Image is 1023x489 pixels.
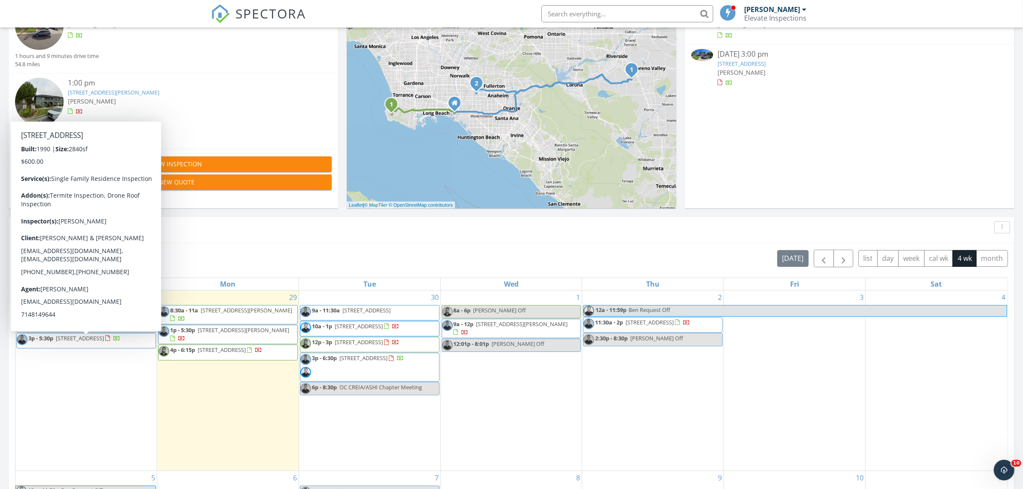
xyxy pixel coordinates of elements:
a: Go to October 5, 2025 [150,471,157,485]
div: 20241 Edmund Rd, Riverside, CA 92508 [632,69,637,74]
button: Previous [814,250,834,267]
div: 350 Linares Ave, Long Beach CA 90803 [455,103,460,108]
a: Go to October 7, 2025 [433,471,440,485]
span: [STREET_ADDRESS] [198,346,246,354]
button: New Quote [15,174,332,190]
img: david_bw.jpg [442,340,453,351]
span: 11:30a - 2p [595,318,623,326]
span: 12p - 3p [312,338,332,346]
a: Leaflet [349,202,363,208]
div: 29707 Island View Dr 4, Rancho Palos Verdes, CA 90275 [391,104,397,109]
i: 1 [630,67,633,73]
a: 9a - 12p [STREET_ADDRESS][PERSON_NAME] [442,319,581,338]
div: Elevate Inspections [745,14,807,22]
span: 12:01p - 8:01p [454,340,489,348]
span: OC CREIA/ASHI Chapter Meeting [339,383,422,391]
a: 4p - 6:15p [STREET_ADDRESS] [170,346,262,354]
span: 10a - 1:45p [28,318,56,326]
span: 4p - 6:15p [170,346,195,354]
img: david_bw.jpg [300,383,311,394]
a: 9a - 12p [STREET_ADDRESS][PERSON_NAME] [454,320,568,336]
span: Ben Request Off [61,306,103,314]
span: [PERSON_NAME] Off [492,340,545,348]
td: Go to October 1, 2025 [440,290,582,471]
span: [STREET_ADDRESS] [59,318,107,326]
td: Go to September 30, 2025 [299,290,440,471]
div: | [347,202,455,209]
div: 1 hours and 9 minutes drive time [15,52,99,60]
span: 6p - 8:30p [312,383,337,391]
a: 8:30a - 11a [STREET_ADDRESS][PERSON_NAME] [170,306,292,322]
a: Go to October 4, 2025 [1000,290,1007,304]
button: 4 wk [953,250,977,267]
td: Go to October 2, 2025 [582,290,724,471]
span: [STREET_ADDRESS] [56,334,104,342]
span: [STREET_ADDRESS] [626,318,674,326]
span: [PERSON_NAME] [718,68,766,76]
div: 54.8 miles [15,60,99,68]
a: 4p - 6:15p [STREET_ADDRESS] [158,345,298,360]
a: Thursday [644,278,661,290]
span: New Quote [159,177,195,186]
img: david_bw.jpg [583,334,594,345]
button: month [976,250,1008,267]
span: 8:30a - 11a [170,306,198,314]
button: week [898,250,925,267]
input: Search everything... [541,5,713,22]
a: Go to September 28, 2025 [146,290,157,304]
span: [PERSON_NAME] [68,97,116,105]
span: 9a - 12p [454,320,474,328]
img: david_bw.jpg [300,354,311,365]
img: walter_bw_2.jpg [300,338,311,349]
span: [STREET_ADDRESS][PERSON_NAME] [476,320,568,328]
span: Ben Request Off [629,306,670,314]
a: Sunday [78,278,95,290]
a: [STREET_ADDRESS] [718,60,766,67]
a: 1p - 5:30p [STREET_ADDRESS][PERSON_NAME] [170,326,289,342]
button: day [877,250,899,267]
a: 1:00 pm [STREET_ADDRESS][PERSON_NAME] [PERSON_NAME] 1 hours and 1 minutes drive time 45.6 miles [15,78,332,145]
i: 2 [475,81,478,87]
span: 3p - 6:30p [312,354,337,362]
td: Go to October 4, 2025 [865,290,1007,471]
div: 1:00 pm [68,78,305,89]
td: Go to September 28, 2025 [15,290,157,471]
a: Go to October 6, 2025 [291,471,299,485]
span: [STREET_ADDRESS][PERSON_NAME] [198,326,289,334]
img: david_bw.jpg [442,320,453,331]
div: [PERSON_NAME] [745,5,800,14]
a: Go to October 3, 2025 [858,290,865,304]
img: david_bw.jpg [17,318,27,329]
img: walter_bw_2.jpg [442,306,453,317]
span: [STREET_ADDRESS] [342,306,391,314]
span: 10a - 1p [312,322,332,330]
span: 8a - 6p [454,306,471,314]
a: Go to September 29, 2025 [287,290,299,304]
img: 9540175%2Fcover_photos%2FdFvj9w8YtUbUbbj4Tvm6%2Fsmall.jpg [691,49,713,61]
a: © OpenStreetMap contributors [389,202,453,208]
button: Next [834,250,854,267]
img: img_9774_bw.jpg [300,322,311,333]
img: img_9774_bw.jpg [583,306,594,316]
span: [STREET_ADDRESS][PERSON_NAME] [201,306,292,314]
a: [DATE] 3:00 pm [STREET_ADDRESS] [PERSON_NAME] [691,49,1008,87]
a: Saturday [929,278,944,290]
a: SPECTORA [211,12,306,30]
a: Monday [219,278,238,290]
a: 9a - 11:30a [STREET_ADDRESS] [300,305,440,321]
div: 1 hours and 1 minutes drive time [15,128,99,137]
i: 1 [390,102,393,108]
img: david_bw.jpg [583,318,594,329]
img: david_bw.jpg [300,306,311,317]
span: Calendar [15,224,59,235]
span: 12a - 11:59p [595,306,627,316]
a: 11:30a - 2p [STREET_ADDRESS] [583,317,723,333]
a: Go to October 8, 2025 [574,471,582,485]
a: Friday [788,278,801,290]
a: [STREET_ADDRESS][PERSON_NAME] [68,89,159,96]
span: [STREET_ADDRESS] [335,338,383,346]
span: New Inspection [152,159,202,168]
img: img_9774_bw.jpg [300,367,311,378]
img: The Best Home Inspection Software - Spectora [211,4,230,23]
a: 10a - 1:45p [STREET_ADDRESS] [16,317,156,333]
